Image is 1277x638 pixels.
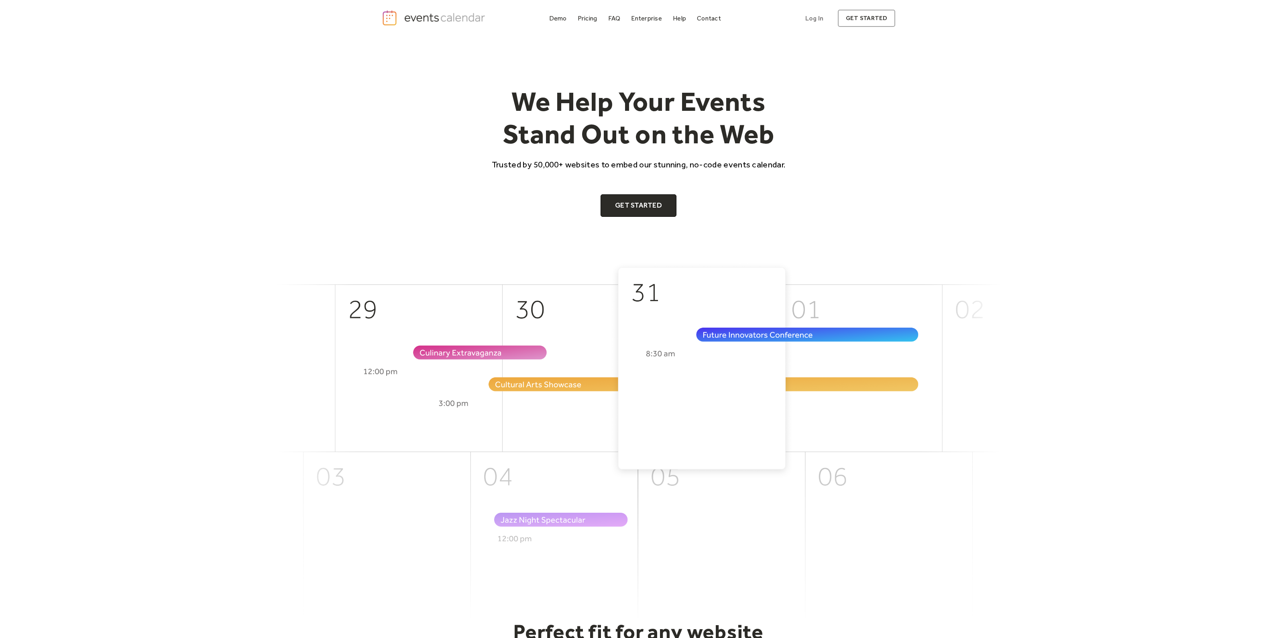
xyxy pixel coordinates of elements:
a: Demo [546,13,570,24]
a: get started [838,10,895,27]
a: Enterprise [628,13,665,24]
a: home [382,10,488,26]
div: Pricing [578,16,597,20]
a: Log In [797,10,831,27]
a: FAQ [605,13,624,24]
a: Help [670,13,689,24]
div: Contact [697,16,721,20]
div: Enterprise [631,16,662,20]
h1: We Help Your Events Stand Out on the Web [485,85,793,151]
a: Contact [694,13,724,24]
a: Pricing [574,13,601,24]
a: Get Started [601,194,676,217]
div: Demo [549,16,567,20]
div: FAQ [608,16,621,20]
div: Help [673,16,686,20]
p: Trusted by 50,000+ websites to embed our stunning, no-code events calendar. [485,159,793,170]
